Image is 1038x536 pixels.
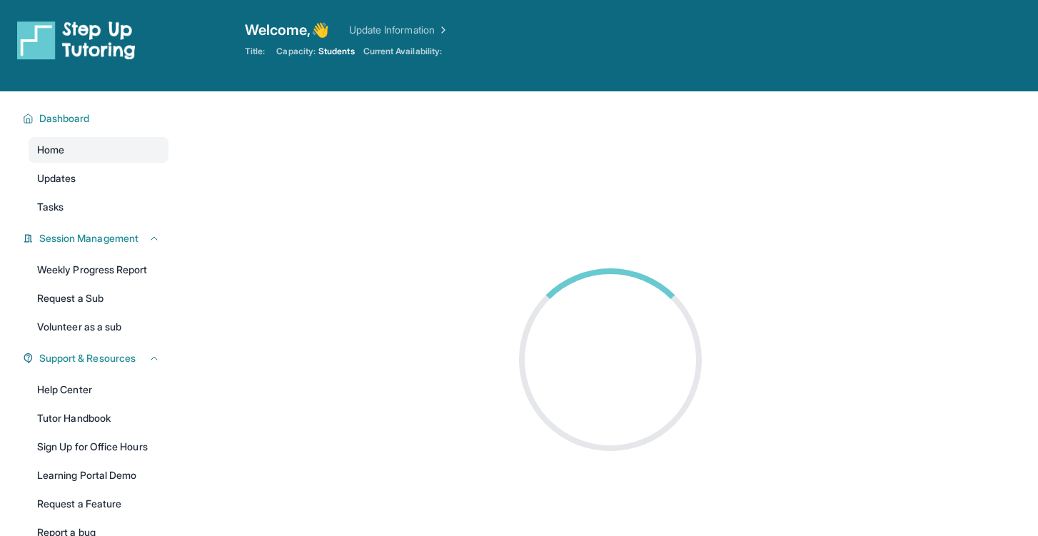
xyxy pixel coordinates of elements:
button: Support & Resources [34,351,160,365]
img: logo [17,20,136,60]
span: Capacity: [276,46,316,57]
span: Tasks [37,200,64,214]
span: Dashboard [39,111,90,126]
a: Weekly Progress Report [29,257,168,283]
span: Welcome, 👋 [245,20,329,40]
span: Students [318,46,355,57]
button: Session Management [34,231,160,246]
span: Support & Resources [39,351,136,365]
a: Help Center [29,377,168,403]
button: Dashboard [34,111,160,126]
a: Sign Up for Office Hours [29,434,168,460]
img: Chevron Right [435,23,449,37]
a: Tutor Handbook [29,405,168,431]
span: Session Management [39,231,138,246]
a: Learning Portal Demo [29,462,168,488]
a: Updates [29,166,168,191]
a: Home [29,137,168,163]
a: Request a Feature [29,491,168,517]
span: Home [37,143,64,157]
span: Current Availability: [363,46,442,57]
a: Tasks [29,194,168,220]
a: Volunteer as a sub [29,314,168,340]
span: Title: [245,46,265,57]
a: Update Information [349,23,449,37]
span: Updates [37,171,76,186]
a: Request a Sub [29,285,168,311]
